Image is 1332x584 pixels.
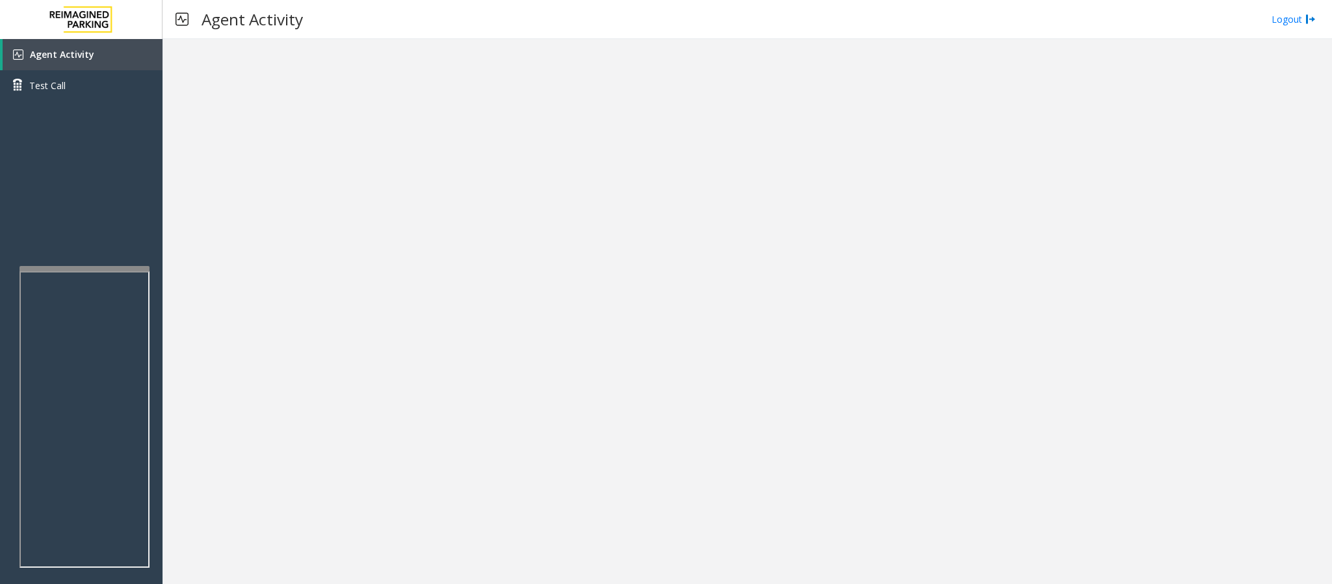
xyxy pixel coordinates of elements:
img: 'icon' [13,49,23,60]
a: Agent Activity [3,39,163,70]
img: pageIcon [176,3,189,35]
img: logout [1305,12,1316,26]
span: Agent Activity [30,48,94,60]
span: Test Call [29,79,66,92]
a: Logout [1272,12,1316,26]
h3: Agent Activity [195,3,309,35]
